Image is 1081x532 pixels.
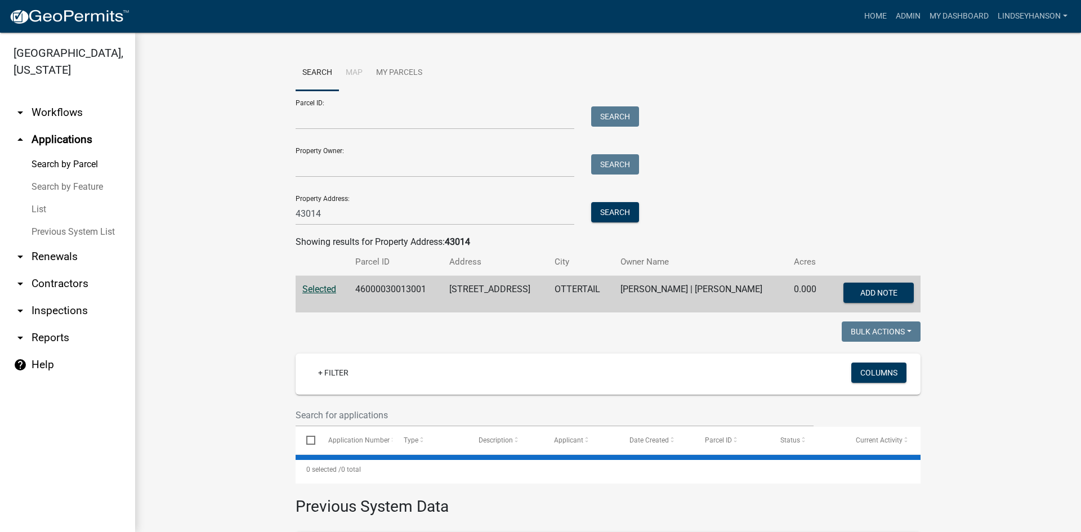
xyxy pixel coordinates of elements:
[705,436,732,444] span: Parcel ID
[14,304,27,318] i: arrow_drop_down
[787,249,827,275] th: Acres
[860,288,897,297] span: Add Note
[614,276,787,313] td: [PERSON_NAME] | [PERSON_NAME]
[317,427,392,454] datatable-header-cell: Application Number
[349,276,443,313] td: 46000030013001
[591,154,639,175] button: Search
[548,276,614,313] td: OTTERTAIL
[296,404,814,427] input: Search for applications
[614,249,787,275] th: Owner Name
[619,427,694,454] datatable-header-cell: Date Created
[780,436,800,444] span: Status
[443,249,548,275] th: Address
[860,6,891,27] a: Home
[629,436,669,444] span: Date Created
[548,249,614,275] th: City
[843,283,914,303] button: Add Note
[925,6,993,27] a: My Dashboard
[404,436,418,444] span: Type
[392,427,468,454] datatable-header-cell: Type
[306,466,341,473] span: 0 selected /
[468,427,543,454] datatable-header-cell: Description
[554,436,583,444] span: Applicant
[349,249,443,275] th: Parcel ID
[443,276,548,313] td: [STREET_ADDRESS]
[591,106,639,127] button: Search
[369,55,429,91] a: My Parcels
[14,358,27,372] i: help
[14,277,27,290] i: arrow_drop_down
[296,484,921,518] h3: Previous System Data
[445,236,470,247] strong: 43014
[296,235,921,249] div: Showing results for Property Address:
[993,6,1072,27] a: Lindseyhanson
[856,436,903,444] span: Current Activity
[591,202,639,222] button: Search
[543,427,619,454] datatable-header-cell: Applicant
[842,321,921,342] button: Bulk Actions
[14,250,27,263] i: arrow_drop_down
[328,436,390,444] span: Application Number
[770,427,845,454] datatable-header-cell: Status
[14,331,27,345] i: arrow_drop_down
[14,133,27,146] i: arrow_drop_up
[296,427,317,454] datatable-header-cell: Select
[851,363,906,383] button: Columns
[479,436,513,444] span: Description
[891,6,925,27] a: Admin
[296,55,339,91] a: Search
[845,427,921,454] datatable-header-cell: Current Activity
[787,276,827,313] td: 0.000
[14,106,27,119] i: arrow_drop_down
[694,427,770,454] datatable-header-cell: Parcel ID
[302,284,336,294] a: Selected
[309,363,358,383] a: + Filter
[296,455,921,484] div: 0 total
